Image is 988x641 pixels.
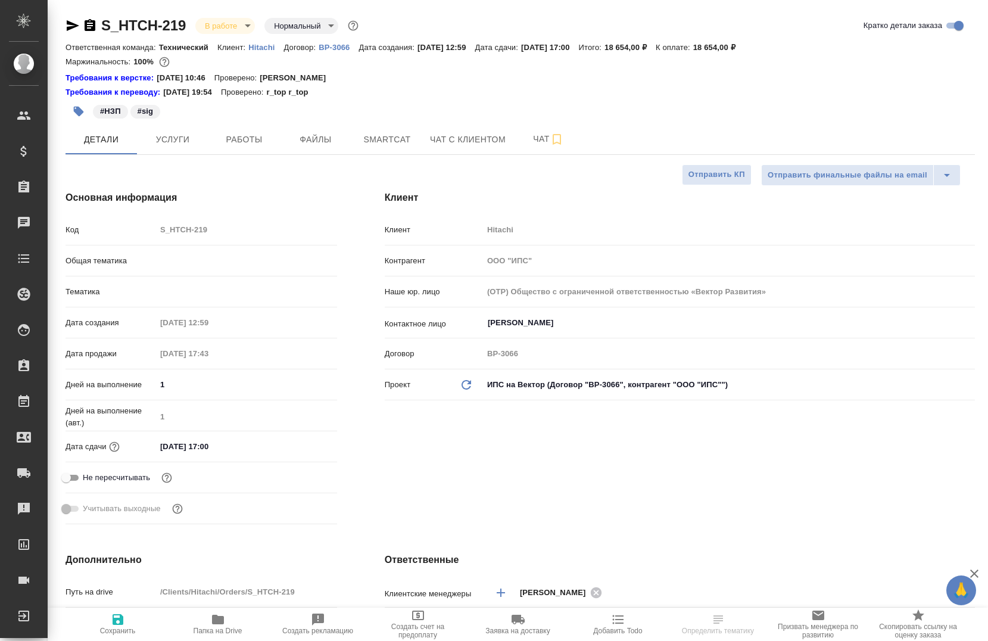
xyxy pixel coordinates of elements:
div: Нажми, чтобы открыть папку с инструкцией [66,72,157,84]
p: [DATE] 12:59 [417,43,475,52]
p: Проверено: [221,86,267,98]
button: Добавить менеджера [487,578,515,607]
p: Дата сдачи [66,441,107,453]
span: 🙏 [951,578,971,603]
span: Создать счет на предоплату [375,623,461,639]
p: r_top r_top [266,86,317,98]
p: Контрагент [385,255,483,267]
span: Призвать менеджера по развитию [775,623,861,639]
span: Добавить Todo [593,627,642,635]
span: Отправить финальные файлы на email [768,169,927,182]
input: Пустое поле [156,221,337,238]
span: Скопировать ссылку на оценку заказа [875,623,961,639]
span: Чат с клиентом [430,132,506,147]
h4: Клиент [385,191,975,205]
a: ВР-3066 [319,42,359,52]
span: Учитывать выходные [83,503,161,515]
p: Дата сдачи: [475,43,521,52]
p: Проект [385,379,411,391]
h4: Дополнительно [66,553,337,567]
span: НЗП [92,105,129,116]
span: Детали [73,132,130,147]
button: Open [968,322,971,324]
span: Чат [520,132,577,147]
p: Клиент [385,224,483,236]
a: Hitachi [248,42,283,52]
svg: Подписаться [550,132,564,147]
a: Требования к верстке: [66,72,157,84]
p: Проверено: [214,72,260,84]
p: 18 654,00 ₽ [604,43,656,52]
button: Скопировать ссылку на оценку заказа [868,608,968,641]
span: Создать рекламацию [282,627,353,635]
p: Технический [159,43,217,52]
p: К оплате: [656,43,693,52]
input: Пустое поле [156,408,337,425]
span: Заявка на доставку [485,627,550,635]
p: Маржинальность: [66,57,133,66]
button: Если добавить услуги и заполнить их объемом, то дата рассчитается автоматически [107,439,122,455]
p: Дней на выполнение (авт.) [66,405,156,429]
p: #sig [138,105,154,117]
button: Призвать менеджера по развитию [768,608,868,641]
button: Нормальный [270,21,324,31]
h4: Ответственные [385,553,975,567]
p: Контактное лицо [385,318,483,330]
span: Работы [216,132,273,147]
button: Заявка на доставку [468,608,568,641]
input: Пустое поле [156,345,260,362]
button: Отправить финальные файлы на email [761,164,934,186]
span: Сохранить [100,627,136,635]
p: Код [66,224,156,236]
p: Клиент: [217,43,248,52]
div: split button [761,164,961,186]
p: Наше юр. лицо [385,286,483,298]
input: Пустое поле [483,283,975,300]
p: Путь на drive [66,586,156,598]
p: [DATE] 10:46 [157,72,214,84]
p: Ответственная команда: [66,43,159,52]
button: Добавить Todo [568,608,668,641]
p: Hitachi [248,43,283,52]
input: Пустое поле [156,314,260,331]
button: В работе [201,21,241,31]
p: Дата продажи [66,348,156,360]
p: [PERSON_NAME] [260,72,335,84]
button: Отправить КП [682,164,752,185]
p: Дней на выполнение [66,379,156,391]
input: Пустое поле [483,252,975,269]
div: ИПС на Вектор (Договор "ВР-3066", контрагент "ООО "ИПС"") [483,375,975,395]
button: Скопировать ссылку [83,18,97,33]
button: Добавить тэг [66,98,92,125]
button: Папка на Drive [168,608,268,641]
input: Пустое поле [483,345,975,362]
p: ВР-3066 [319,43,359,52]
span: Кратко детали заказа [864,20,942,32]
div: В работе [195,18,255,34]
p: Общая тематика [66,255,156,267]
div: ​ [156,251,337,271]
button: Создать рекламацию [268,608,368,641]
input: ✎ Введи что-нибудь [156,376,337,393]
p: Дата создания [66,317,156,329]
p: 100% [133,57,157,66]
button: Доп статусы указывают на важность/срочность заказа [345,18,361,33]
button: Определить тематику [668,608,768,641]
button: Создать счет на предоплату [368,608,468,641]
button: 🙏 [946,575,976,605]
span: Отправить КП [688,168,745,182]
button: 0.00 RUB; [157,54,172,70]
span: Папка на Drive [194,627,242,635]
div: Нажми, чтобы открыть папку с инструкцией [66,86,163,98]
p: Тематика [66,286,156,298]
button: Скопировать ссылку для ЯМессенджера [66,18,80,33]
input: Пустое поле [156,583,337,600]
a: Требования к переводу: [66,86,163,98]
p: Дата создания: [359,43,417,52]
p: [DATE] 17:00 [521,43,579,52]
span: Определить тематику [682,627,754,635]
span: Не пересчитывать [83,472,150,484]
div: ​ [156,282,337,302]
p: #НЗП [100,105,121,117]
a: S_HTCH-219 [101,17,186,33]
